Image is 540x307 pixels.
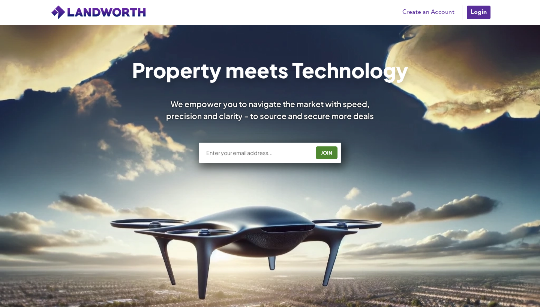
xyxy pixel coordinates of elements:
[132,60,408,80] h1: Property meets Technology
[205,149,310,156] input: Enter your email address...
[156,98,384,121] div: We empower you to navigate the market with speed, precision and clarity - to source and secure mo...
[466,5,491,20] a: Login
[316,146,337,159] button: JOIN
[318,147,335,159] div: JOIN
[399,7,458,18] a: Create an Account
